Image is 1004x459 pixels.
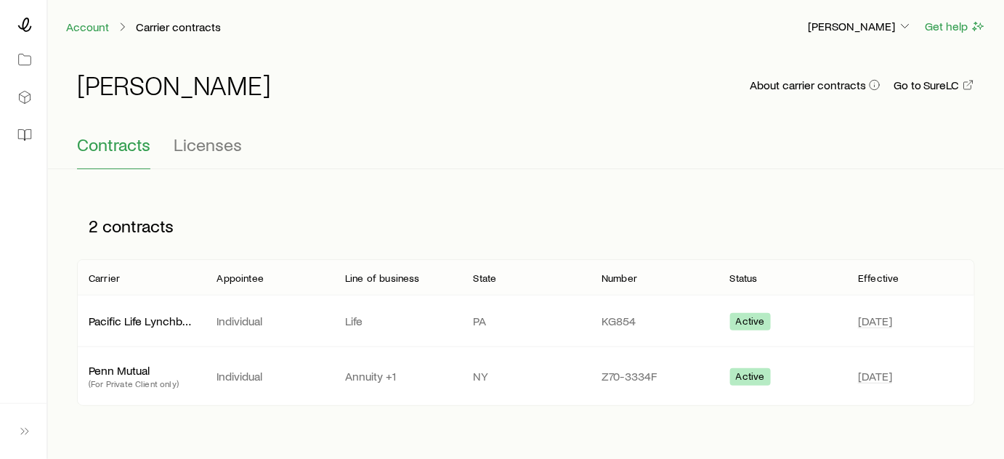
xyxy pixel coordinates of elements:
p: Life [345,314,450,328]
p: Pacific Life Lynchburg [89,314,194,328]
p: Individual [217,314,323,328]
p: PA [474,314,579,328]
p: Appointee [217,272,264,284]
h1: [PERSON_NAME] [77,70,271,99]
button: [PERSON_NAME] [807,18,913,36]
p: Number [602,272,637,284]
span: Active [736,315,765,330]
span: Licenses [174,134,242,155]
p: KG854 [602,314,707,328]
p: Z70-3334F [602,369,707,383]
p: Carrier contracts [136,20,221,34]
a: Account [65,20,110,34]
p: State [474,272,497,284]
button: About carrier contracts [749,78,881,92]
div: Contracting sub-page tabs [77,134,975,169]
span: 2 [89,216,98,236]
span: contracts [102,216,174,236]
a: Go to SureLC [893,78,975,92]
span: Active [736,370,765,386]
p: Status [730,272,758,284]
p: Annuity +1 [345,369,450,383]
p: Carrier [89,272,120,284]
p: Line of business [345,272,420,284]
p: Individual [217,369,323,383]
span: [DATE] [858,314,892,328]
p: Penn Mutual [89,363,194,378]
p: (For Private Client only) [89,378,194,389]
p: [PERSON_NAME] [808,19,912,33]
span: [DATE] [858,369,892,383]
span: Contracts [77,134,150,155]
button: Get help [925,18,987,35]
p: NY [474,369,579,383]
p: Effective [858,272,899,284]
